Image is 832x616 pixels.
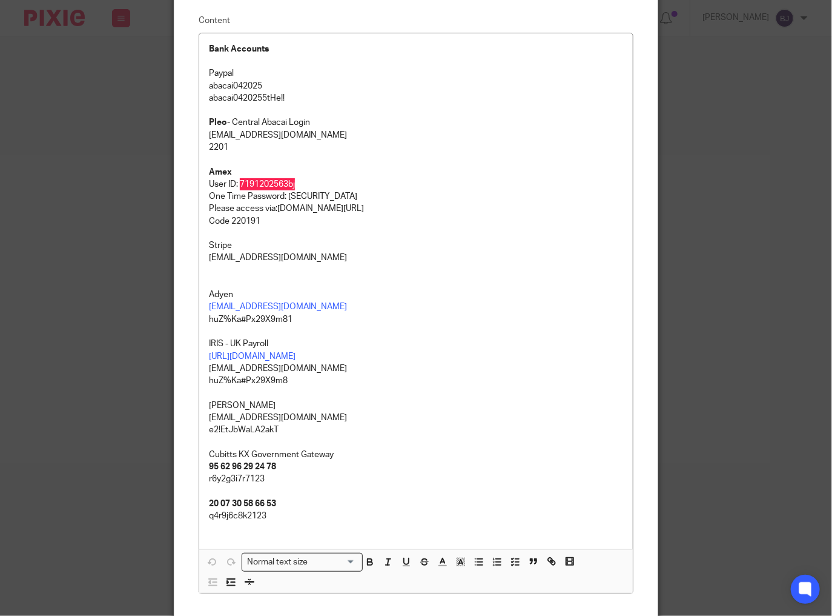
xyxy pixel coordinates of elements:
[209,45,269,53] strong: Bank Accounts
[209,510,623,522] p: q4r9j6c8k2123
[209,203,623,215] p: Please access via:[DOMAIN_NAME][URL]
[209,118,227,127] strong: Pleo
[209,190,623,203] p: One Time Password: [SECURITY_DATA]
[209,352,295,361] a: [URL][DOMAIN_NAME]
[242,553,363,572] div: Search for option
[209,303,347,311] a: [EMAIL_ADDRESS][DOMAIN_NAME]
[209,313,623,326] p: huZ%Ka#Px29X9m81
[209,252,623,264] p: [EMAIL_ADDRESS][DOMAIN_NAME]
[209,500,276,508] strong: 20 07 30 58 66 53
[209,178,623,190] p: User ID: 7191202563bj
[245,556,311,569] span: Normal text size
[209,116,623,129] p: - Central Abacai Login
[209,92,623,104] p: abacai0420255tHe!!
[312,556,355,569] input: Search for option
[209,141,623,153] p: 2201
[209,168,232,176] strong: Amex
[209,129,623,141] p: [EMAIL_ADDRESS][DOMAIN_NAME]
[209,239,623,252] p: Stripe
[209,338,623,350] p: IRIS - UK Payroll
[209,424,623,436] p: e2!EtJbWaLA2akT
[209,449,623,461] p: Cubitts KX Government Gateway
[209,215,623,227] p: Code 220191
[209,289,623,301] p: Adyen
[209,463,276,471] strong: 95 62 96 29 24 78
[199,15,633,27] label: Content
[209,375,623,412] p: huZ%Ka#Px29X9m8 [PERSON_NAME]
[209,67,623,79] p: Paypal
[209,473,623,485] p: r6y2g3i7r7123
[209,363,623,375] p: [EMAIL_ADDRESS][DOMAIN_NAME]
[209,412,623,424] p: [EMAIL_ADDRESS][DOMAIN_NAME]
[209,80,623,92] p: abacai042025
